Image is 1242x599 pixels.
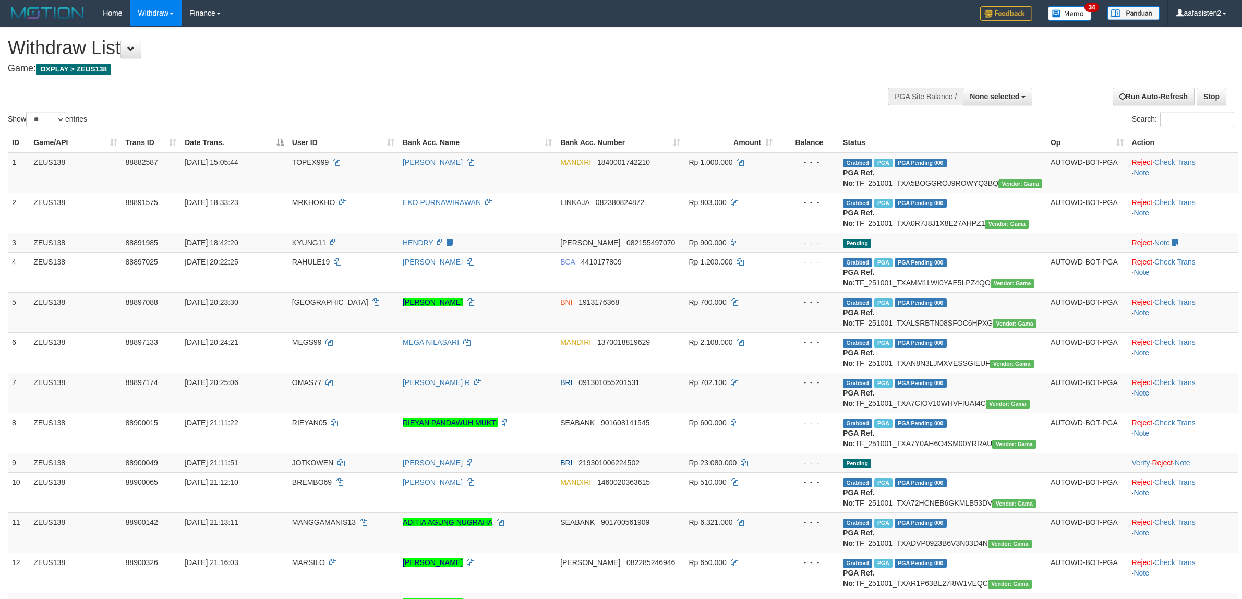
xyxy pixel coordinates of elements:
[839,193,1046,233] td: TF_251001_TXA0R7J8J1X8E27AHPZ1
[689,158,732,166] span: Rp 1.000.000
[403,338,459,346] a: MEGA NILASARI
[126,158,158,166] span: 88882587
[988,540,1032,548] span: Vendor URL: https://trx31.1velocity.biz
[126,518,158,526] span: 88900142
[1154,558,1196,567] a: Check Trans
[895,478,947,487] span: PGA Pending
[874,298,893,307] span: Marked by aafpengsreynich
[990,360,1034,368] span: Vendor URL: https://trx31.1velocity.biz
[895,339,947,348] span: PGA Pending
[839,292,1046,332] td: TF_251001_TXALSRBTN08SFOC6HPXG
[185,378,238,387] span: [DATE] 20:25:06
[843,429,874,448] b: PGA Ref. No:
[843,488,874,507] b: PGA Ref. No:
[560,258,575,266] span: BCA
[8,38,817,58] h1: Withdraw List
[1128,453,1238,472] td: · ·
[843,258,872,267] span: Grabbed
[8,453,29,472] td: 9
[1128,332,1238,373] td: · ·
[403,298,463,306] a: [PERSON_NAME]
[874,379,893,388] span: Marked by aafanarl
[874,199,893,208] span: Marked by aafpengsreynich
[185,478,238,486] span: [DATE] 21:12:10
[185,158,238,166] span: [DATE] 15:05:44
[1132,418,1153,427] a: Reject
[1084,3,1099,12] span: 34
[1046,193,1128,233] td: AUTOWD-BOT-PGA
[839,413,1046,453] td: TF_251001_TXA7Y0AH6O4SM00YRRAU
[1046,413,1128,453] td: AUTOWD-BOT-PGA
[1154,198,1196,207] a: Check Trans
[8,193,29,233] td: 2
[895,559,947,568] span: PGA Pending
[1134,349,1149,357] a: Note
[874,258,893,267] span: Marked by aafnoeunsreypich
[1046,332,1128,373] td: AUTOWD-BOT-PGA
[29,472,121,512] td: ZEUS138
[292,158,329,166] span: TOPEX999
[8,332,29,373] td: 6
[597,478,650,486] span: Copy 1460020363615 to clipboard
[560,418,595,427] span: SEABANK
[843,308,874,327] b: PGA Ref. No:
[29,553,121,593] td: ZEUS138
[1128,193,1238,233] td: · ·
[689,418,726,427] span: Rp 600.000
[1132,198,1153,207] a: Reject
[1154,518,1196,526] a: Check Trans
[1132,112,1234,127] label: Search:
[781,157,835,167] div: - - -
[1132,298,1153,306] a: Reject
[403,258,463,266] a: [PERSON_NAME]
[292,298,368,306] span: [GEOGRAPHIC_DATA]
[185,338,238,346] span: [DATE] 20:24:21
[560,158,591,166] span: MANDIRI
[1134,429,1149,437] a: Note
[29,332,121,373] td: ZEUS138
[29,233,121,252] td: ZEUS138
[578,378,640,387] span: Copy 091301055201531 to clipboard
[843,298,872,307] span: Grabbed
[1046,472,1128,512] td: AUTOWD-BOT-PGA
[684,133,776,152] th: Amount: activate to sort column ascending
[1113,88,1195,105] a: Run Auto-Refresh
[843,519,872,528] span: Grabbed
[403,158,463,166] a: [PERSON_NAME]
[29,193,121,233] td: ZEUS138
[839,332,1046,373] td: TF_251001_TXAN8N3LJMXVESSGIEUF
[781,517,835,528] div: - - -
[1154,238,1170,247] a: Note
[8,413,29,453] td: 8
[689,518,732,526] span: Rp 6.321.000
[843,199,872,208] span: Grabbed
[601,518,649,526] span: Copy 901700561909 to clipboard
[26,112,65,127] select: Showentries
[1154,378,1196,387] a: Check Trans
[970,92,1019,101] span: None selected
[895,199,947,208] span: PGA Pending
[839,133,1046,152] th: Status
[1048,6,1092,21] img: Button%20Memo.svg
[781,237,835,248] div: - - -
[993,319,1036,328] span: Vendor URL: https://trx31.1velocity.biz
[560,338,591,346] span: MANDIRI
[1046,553,1128,593] td: AUTOWD-BOT-PGA
[1134,529,1149,537] a: Note
[292,459,333,467] span: JOTKOWEN
[399,133,556,152] th: Bank Acc. Name: activate to sort column ascending
[888,88,963,105] div: PGA Site Balance /
[8,472,29,512] td: 10
[689,338,732,346] span: Rp 2.108.000
[991,279,1034,288] span: Vendor URL: https://trx31.1velocity.biz
[292,518,356,526] span: MANGGAMANIS13
[843,169,874,187] b: PGA Ref. No:
[843,339,872,348] span: Grabbed
[689,558,726,567] span: Rp 650.000
[126,338,158,346] span: 88897133
[560,558,620,567] span: [PERSON_NAME]
[874,339,893,348] span: Marked by aafsolysreylen
[601,418,649,427] span: Copy 901608141545 to clipboard
[1128,512,1238,553] td: · ·
[1132,459,1150,467] a: Verify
